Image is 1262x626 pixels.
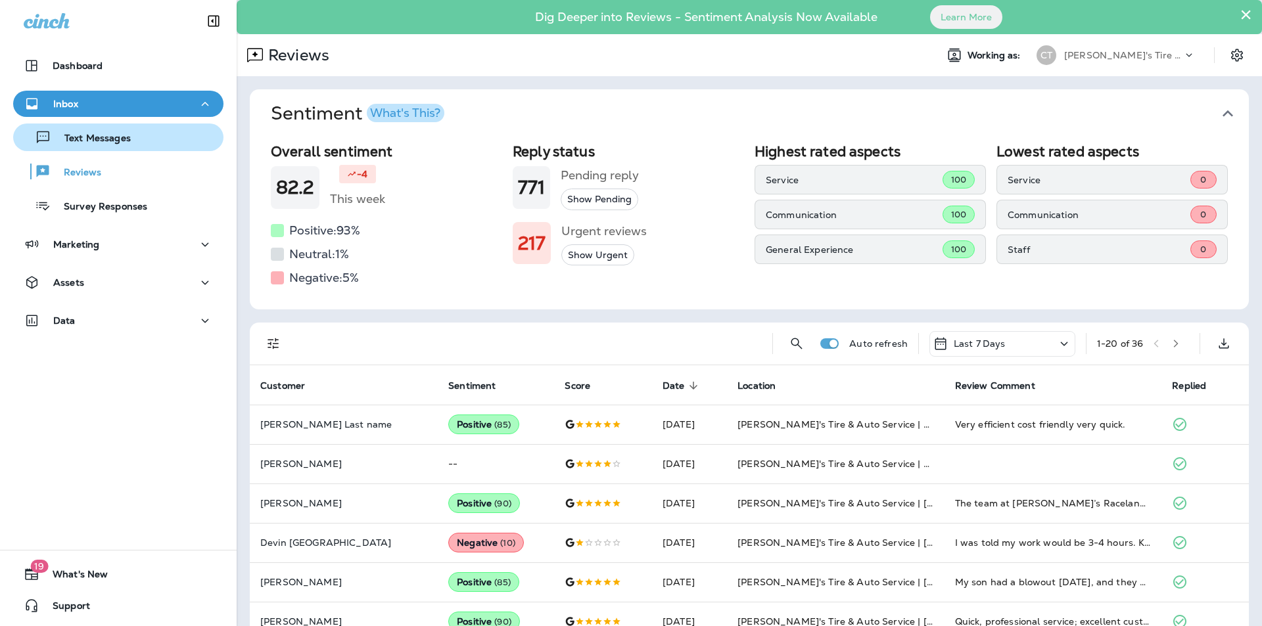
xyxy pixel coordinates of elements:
[39,600,90,616] span: Support
[53,60,103,71] p: Dashboard
[13,561,223,587] button: 19What's New
[13,269,223,296] button: Assets
[367,104,444,122] button: What's This?
[755,143,986,160] h2: Highest rated aspects
[518,177,545,198] h1: 771
[330,189,385,210] h5: This week
[53,239,99,250] p: Marketing
[357,168,367,181] p: -4
[260,380,322,391] span: Customer
[260,458,427,469] p: [PERSON_NAME]
[260,419,427,430] p: [PERSON_NAME] Last name
[494,498,511,509] span: ( 90 )
[448,380,496,391] span: Sentiment
[565,380,607,391] span: Score
[271,102,444,125] h1: Sentiment
[513,143,744,160] h2: Reply status
[13,123,223,151] button: Text Messages
[1240,4,1252,25] button: Close
[53,277,84,288] p: Assets
[930,5,1002,29] button: Learn More
[500,537,515,548] span: ( 10 )
[561,189,638,210] button: Show Pending
[737,418,958,430] span: [PERSON_NAME]'s Tire & Auto Service | Laplace
[497,15,916,19] p: Dig Deeper into Reviews - Sentiment Analysis Now Available
[448,493,520,513] div: Positive
[561,165,639,186] h5: Pending reply
[652,562,727,602] td: [DATE]
[1097,338,1143,349] div: 1 - 20 of 36
[954,338,1006,349] p: Last 7 Days
[849,338,908,349] p: Auto refresh
[1211,330,1237,357] button: Export as CSV
[737,380,793,391] span: Location
[448,414,519,434] div: Positive
[1008,175,1190,185] p: Service
[1200,174,1206,185] span: 0
[955,380,1052,391] span: Review Comment
[955,418,1152,431] div: Very efficient cost friendly very quick.
[13,592,223,619] button: Support
[565,380,590,391] span: Score
[53,315,76,326] p: Data
[289,244,349,265] h5: Neutral: 1 %
[250,138,1249,309] div: SentimentWhat's This?
[996,143,1228,160] h2: Lowest rated aspects
[737,380,776,391] span: Location
[13,53,223,79] button: Dashboard
[51,133,131,145] p: Text Messages
[955,575,1152,589] div: My son had a blowout today, and they were able to get the (oversized) tire and parts- same day- t...
[663,380,685,391] span: Date
[652,405,727,444] td: [DATE]
[271,143,502,160] h2: Overall sentiment
[561,244,634,266] button: Show Urgent
[494,419,511,430] span: ( 85 )
[1008,210,1190,220] p: Communication
[448,572,519,592] div: Positive
[652,444,727,483] td: [DATE]
[370,107,440,119] div: What's This?
[1172,380,1206,391] span: Replied
[766,175,943,185] p: Service
[783,330,810,357] button: Search Reviews
[737,576,1025,588] span: [PERSON_NAME]'s Tire & Auto Service | [GEOGRAPHIC_DATA]
[1225,43,1249,67] button: Settings
[289,267,359,288] h5: Negative: 5 %
[260,498,427,508] p: [PERSON_NAME]
[1172,380,1223,391] span: Replied
[30,560,48,573] span: 19
[263,45,329,65] p: Reviews
[260,537,427,548] p: Devin [GEOGRAPHIC_DATA]
[951,244,966,255] span: 100
[737,537,1004,548] span: [PERSON_NAME]'s Tire & Auto Service | [PERSON_NAME]
[195,8,232,34] button: Collapse Sidebar
[955,536,1152,549] div: I was told my work would be 3-4 hours. Kept my car over 7 hours ruining all other commitments I h...
[1200,244,1206,255] span: 0
[951,174,966,185] span: 100
[448,533,524,552] div: Negative
[289,220,360,241] h5: Positive: 93 %
[438,444,554,483] td: --
[955,380,1035,391] span: Review Comment
[1037,45,1056,65] div: CT
[13,158,223,185] button: Reviews
[276,177,314,198] h1: 82.2
[518,233,546,254] h1: 217
[1200,209,1206,220] span: 0
[951,209,966,220] span: 100
[737,497,1107,509] span: [PERSON_NAME]'s Tire & Auto Service | [GEOGRAPHIC_DATA][PERSON_NAME]
[494,577,511,588] span: ( 85 )
[260,577,427,587] p: [PERSON_NAME]
[561,221,647,242] h5: Urgent reviews
[13,307,223,334] button: Data
[663,380,702,391] span: Date
[652,483,727,523] td: [DATE]
[766,244,943,255] p: General Experience
[260,380,305,391] span: Customer
[1064,50,1182,60] p: [PERSON_NAME]'s Tire & Auto
[51,167,101,179] p: Reviews
[51,201,147,213] p: Survey Responses
[260,89,1259,138] button: SentimentWhat's This?
[448,380,513,391] span: Sentiment
[13,231,223,257] button: Marketing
